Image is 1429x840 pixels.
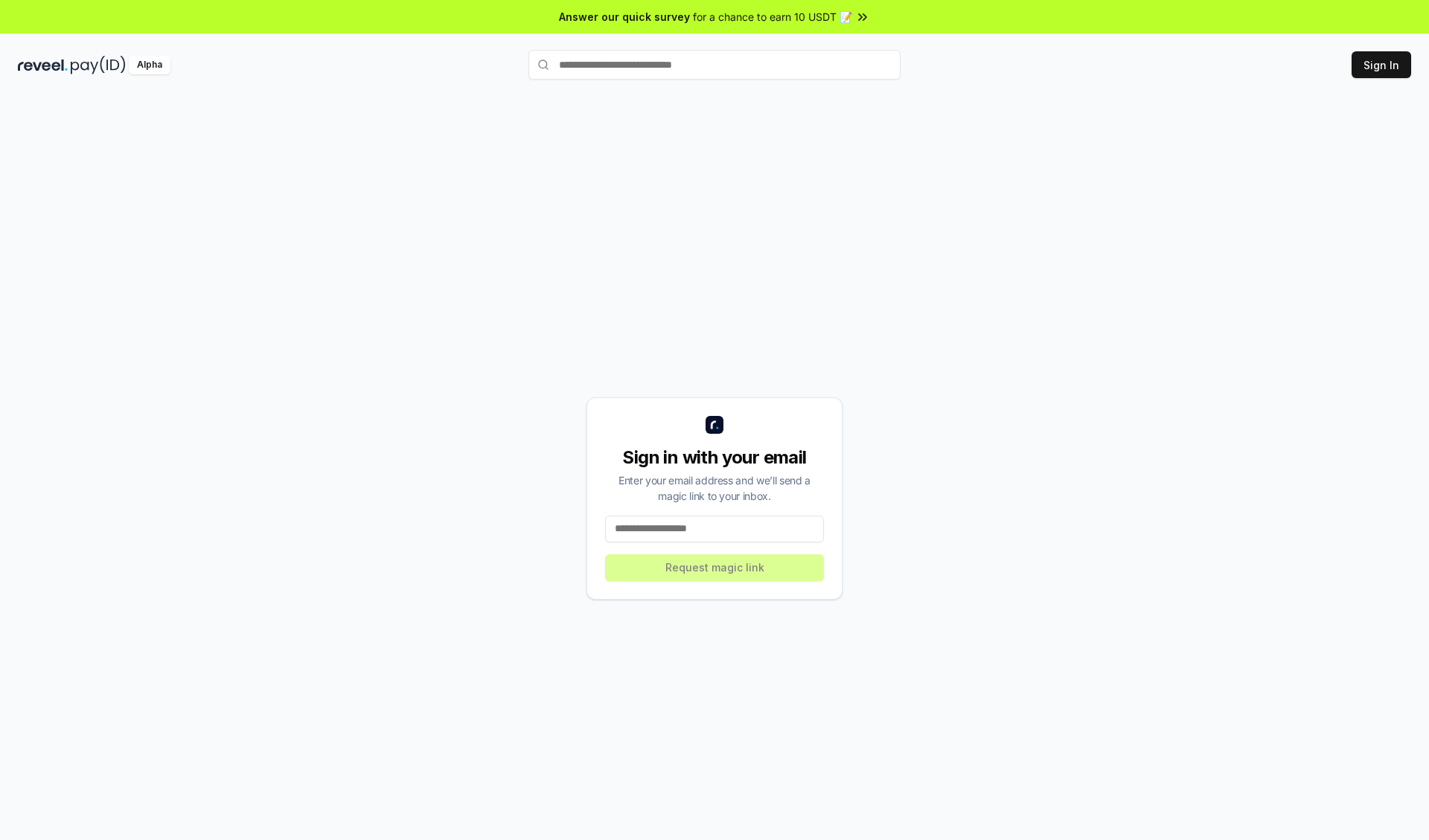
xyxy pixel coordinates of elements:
div: Sign in with your email [605,446,824,469]
span: for a chance to earn 10 USDT 📝 [693,9,852,25]
div: Alpha [129,56,170,74]
img: pay_id [71,56,126,74]
img: reveel_dark [18,56,68,74]
img: logo_small [706,416,723,434]
div: Enter your email address and we’ll send a magic link to your inbox. [605,472,824,504]
button: Sign In [1352,51,1411,78]
span: Answer our quick survey [559,9,690,25]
